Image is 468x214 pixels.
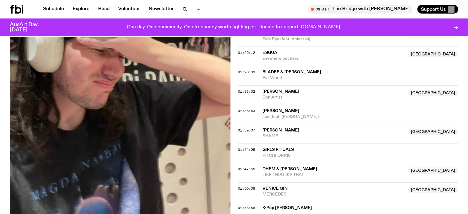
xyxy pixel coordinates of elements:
span: [GEOGRAPHIC_DATA] [408,129,458,135]
h3: AusArt Day: [DATE] [10,22,49,33]
p: One day. One community. One frequency worth fighting for. Donate to support [DOMAIN_NAME]. [127,25,341,30]
button: 01:50:08 [238,187,255,190]
span: [GEOGRAPHIC_DATA] [408,90,458,96]
span: Girls Rituals [262,147,294,152]
a: Volunteer [114,5,144,14]
span: [GEOGRAPHIC_DATA] [408,187,458,193]
button: 01:44:25 [238,148,255,151]
span: 01:39:07 [238,128,255,133]
span: [GEOGRAPHIC_DATA] [408,168,458,174]
button: Support Us [417,5,458,14]
span: [PERSON_NAME] [262,128,299,132]
a: Schedule [39,5,68,14]
button: 01:39:07 [238,129,255,132]
span: 01:50:08 [238,186,255,191]
span: Bladee & [PERSON_NAME] [262,70,321,74]
span: MERCEDES [262,192,405,197]
span: LIKE THIS LIKE THAT [262,172,405,178]
span: 01:35:43 [238,108,255,113]
span: 01:44:25 [238,147,255,152]
span: [PERSON_NAME] [262,109,299,113]
span: DHEM & [PERSON_NAME] [262,167,317,171]
span: 01:53:48 [238,205,255,210]
span: Con Artist [262,95,405,100]
a: Explore [69,5,93,14]
span: Side Eye (feat. Anieszka) [262,36,405,42]
span: SHAME [262,133,405,139]
button: On AirThe Bridge with [PERSON_NAME] [308,5,412,14]
span: Esgua [262,50,277,55]
button: 01:33:02 [238,90,255,93]
span: [PERSON_NAME] [262,89,299,94]
span: 01:25:12 [238,50,255,55]
span: Venice Qin [262,186,288,191]
button: 01:25:12 [238,51,255,55]
button: 01:47:55 [238,168,255,171]
a: Read [94,5,113,14]
a: Newsletter [145,5,178,14]
span: PITCHFORK10 [262,153,458,159]
span: just (feat. [PERSON_NAME]) [262,114,458,120]
span: 01:28:09 [238,70,255,75]
span: Evil World [262,75,458,81]
button: 01:28:09 [238,71,255,74]
span: [GEOGRAPHIC_DATA] [408,51,458,57]
span: Support Us [421,6,446,12]
button: 01:53:48 [238,206,255,210]
button: 01:35:43 [238,109,255,113]
span: K-Pop [PERSON_NAME] [262,205,455,211]
span: 01:33:02 [238,89,255,94]
span: anywhere but here [262,56,405,62]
